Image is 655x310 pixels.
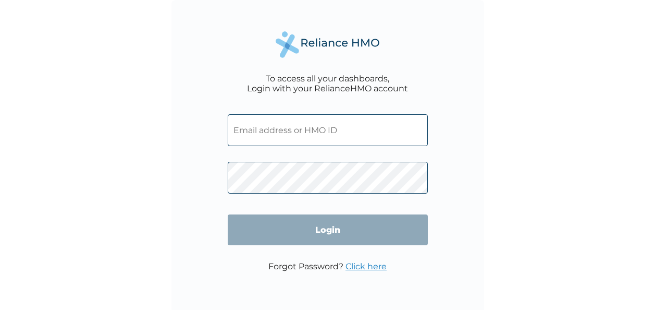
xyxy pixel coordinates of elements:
[228,114,428,146] input: Email address or HMO ID
[345,261,387,271] a: Click here
[268,261,387,271] p: Forgot Password?
[276,31,380,58] img: Reliance Health's Logo
[247,74,408,93] div: To access all your dashboards, Login with your RelianceHMO account
[228,214,428,245] input: Login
